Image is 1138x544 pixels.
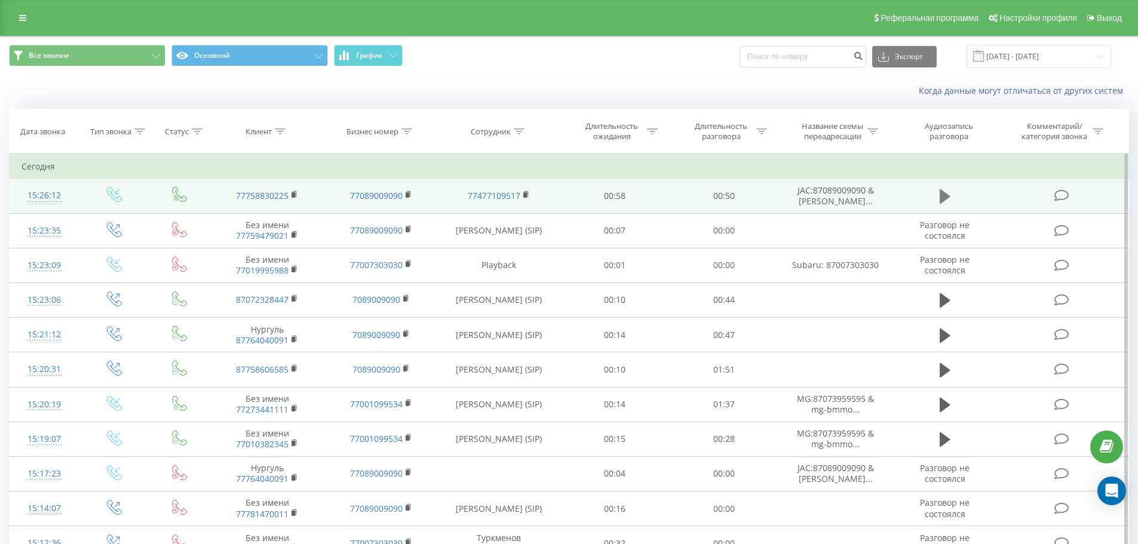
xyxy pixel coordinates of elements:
input: Поиск по номеру [740,46,866,67]
div: Open Intercom Messenger [1097,477,1126,505]
div: Клиент [246,127,272,137]
td: Playback [438,248,560,282]
div: Статус [165,127,189,137]
td: [PERSON_NAME] (SIP) [438,352,560,387]
td: 00:28 [670,422,779,456]
span: JAC:87089009090 & [PERSON_NAME]... [797,462,874,484]
button: Все звонки [9,45,165,66]
td: 00:50 [670,179,779,213]
td: Без имени [210,213,324,248]
div: 15:26:12 [22,184,68,207]
td: Без имени [210,491,324,526]
a: 77781470011 [236,508,289,520]
a: 77089009090 [350,468,403,479]
div: Дата звонка [20,127,65,137]
td: [PERSON_NAME] (SIP) [438,422,560,456]
td: 00:14 [560,318,670,352]
td: 00:47 [670,318,779,352]
td: [PERSON_NAME] (SIP) [438,282,560,317]
button: График [334,45,403,66]
div: Название схемы переадресации [800,121,864,142]
a: 77759479021 [236,230,289,241]
a: 77758830225 [236,190,289,201]
td: 00:14 [560,387,670,422]
td: Без имени [210,422,324,456]
button: Экспорт [872,46,937,67]
a: Когда данные могут отличаться от других систем [919,85,1129,96]
a: 87764040091 [236,334,289,346]
td: 00:01 [560,248,670,282]
td: [PERSON_NAME] (SIP) [438,318,560,352]
a: 77007303030 [350,259,403,271]
span: Все звонки [29,51,69,60]
td: 00:07 [560,213,670,248]
div: Длительность разговора [689,121,753,142]
td: Нургуль [210,456,324,491]
div: 15:19:07 [22,428,68,451]
a: 77010382345 [236,438,289,450]
a: 77089009090 [350,225,403,236]
td: 00:16 [560,491,670,526]
td: 00:44 [670,282,779,317]
span: JAC:87089009090 & [PERSON_NAME]... [797,185,874,207]
div: Комментарий/категория звонка [1020,121,1090,142]
span: Реферальная программа [881,13,979,23]
button: Основной [171,45,328,66]
span: Разговор не состоялся [920,254,970,276]
a: 87072328447 [236,294,289,305]
span: Разговор не состоялся [920,219,970,241]
div: 15:20:31 [22,358,68,381]
td: Subaru: 87007303030 [778,248,892,282]
div: 15:23:35 [22,219,68,242]
td: 01:51 [670,352,779,387]
a: 77477109517 [468,190,520,201]
td: 00:10 [560,352,670,387]
a: 87758606585 [236,364,289,375]
a: 77273441111 [236,404,289,415]
td: 00:00 [670,456,779,491]
a: 77089009090 [350,190,403,201]
div: 15:23:06 [22,288,68,312]
td: 00:10 [560,282,670,317]
td: 00:00 [670,491,779,526]
div: Аудиозапись разговора [910,121,987,142]
div: Бизнес номер [346,127,398,137]
td: [PERSON_NAME] (SIP) [438,387,560,422]
a: 77001099534 [350,398,403,410]
div: 15:17:23 [22,462,68,485]
td: 01:37 [670,387,779,422]
td: Сегодня [10,155,1129,179]
span: Выход [1097,13,1122,23]
td: 00:04 [560,456,670,491]
td: [PERSON_NAME] (SIP) [438,491,560,526]
div: Длительность ожидания [580,121,644,142]
div: 15:23:09 [22,254,68,277]
span: Разговор не состоялся [920,462,970,484]
td: 00:58 [560,179,670,213]
td: 00:00 [670,213,779,248]
td: 00:00 [670,248,779,282]
a: 77001099534 [350,433,403,444]
div: Сотрудник [471,127,511,137]
td: Нургуль [210,318,324,352]
a: 7089009090 [352,294,400,305]
span: MG:87073959595 & mg-bmmo... [797,393,874,415]
div: 15:21:12 [22,323,68,346]
a: 7089009090 [352,329,400,340]
td: Без имени [210,248,324,282]
div: 15:20:19 [22,393,68,416]
td: Без имени [210,387,324,422]
a: 7089009090 [352,364,400,375]
div: 15:14:07 [22,497,68,520]
td: 00:15 [560,422,670,456]
span: MG:87073959595 & mg-bmmo... [797,428,874,450]
a: 77019995988 [236,265,289,276]
td: [PERSON_NAME] (SIP) [438,213,560,248]
span: Настройки профиля [999,13,1077,23]
a: 77764040091 [236,473,289,484]
a: 77089009090 [350,503,403,514]
div: Тип звонка [90,127,131,137]
span: Разговор не состоялся [920,497,970,519]
span: График [356,51,382,60]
